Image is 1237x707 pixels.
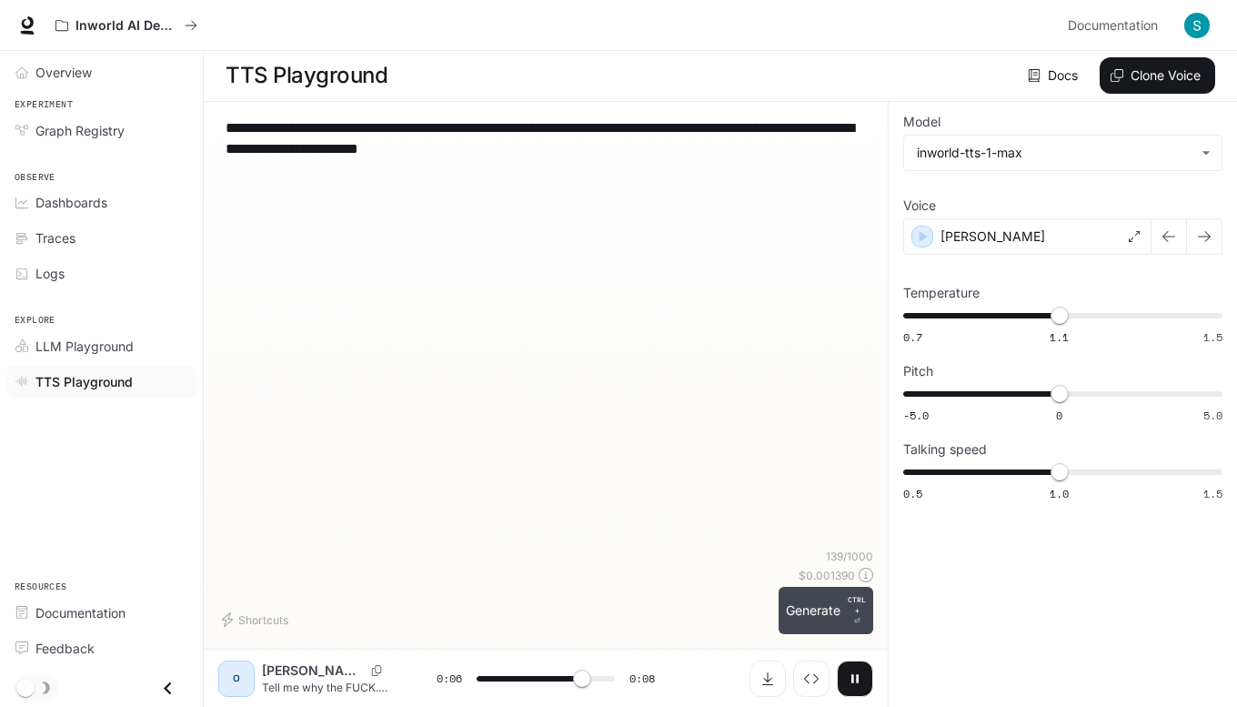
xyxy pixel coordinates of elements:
a: Traces [7,222,196,254]
a: Graph Registry [7,115,196,146]
div: O [222,664,251,693]
a: TTS Playground [7,366,196,398]
span: 0:08 [629,670,655,688]
span: TTS Playground [35,372,133,391]
p: Tell me why the FUCK. my brother just barges into my room and goes "Sorry i was making sure you w... [262,680,393,695]
span: Dark mode toggle [16,677,35,697]
span: Documentation [1068,15,1158,37]
button: User avatar [1179,7,1215,44]
a: LLM Playground [7,330,196,362]
button: All workspaces [47,7,206,44]
span: Dashboards [35,193,107,212]
p: Talking speed [903,443,987,456]
p: 139 / 1000 [826,549,873,564]
div: inworld-tts-1-max [904,136,1222,170]
button: Inspect [793,661,830,697]
span: 1.0 [1050,486,1069,501]
span: Documentation [35,603,126,622]
span: Graph Registry [35,121,125,140]
p: CTRL + [848,594,866,616]
a: Feedback [7,632,196,664]
span: Feedback [35,639,95,658]
span: Logs [35,264,65,283]
p: Pitch [903,365,933,378]
span: 0:06 [437,670,462,688]
span: 0.7 [903,329,922,345]
button: Download audio [749,661,786,697]
p: Voice [903,199,936,212]
a: Logs [7,258,196,289]
a: Dashboards [7,187,196,218]
span: Overview [35,63,92,82]
span: 0 [1056,408,1062,423]
span: 1.5 [1203,486,1222,501]
button: Clone Voice [1100,57,1215,94]
span: LLM Playground [35,337,134,356]
p: Model [903,116,940,128]
span: 5.0 [1203,408,1222,423]
div: inworld-tts-1-max [917,144,1192,162]
a: Docs [1024,57,1085,94]
button: Close drawer [147,670,188,707]
button: Shortcuts [218,605,296,634]
button: Copy Voice ID [364,665,389,676]
span: 1.1 [1050,329,1069,345]
span: 0.5 [903,486,922,501]
p: Inworld AI Demos [75,18,177,34]
p: $ 0.001390 [799,568,855,583]
span: -5.0 [903,408,929,423]
button: GenerateCTRL +⏎ [779,587,873,634]
span: Traces [35,228,75,247]
h1: TTS Playground [226,57,387,94]
img: User avatar [1184,13,1210,38]
a: Documentation [1061,7,1172,44]
p: ⏎ [848,594,866,627]
span: 1.5 [1203,329,1222,345]
a: Overview [7,56,196,88]
p: Temperature [903,287,980,299]
p: [PERSON_NAME] [262,662,364,680]
a: Documentation [7,597,196,629]
p: [PERSON_NAME] [940,227,1045,246]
